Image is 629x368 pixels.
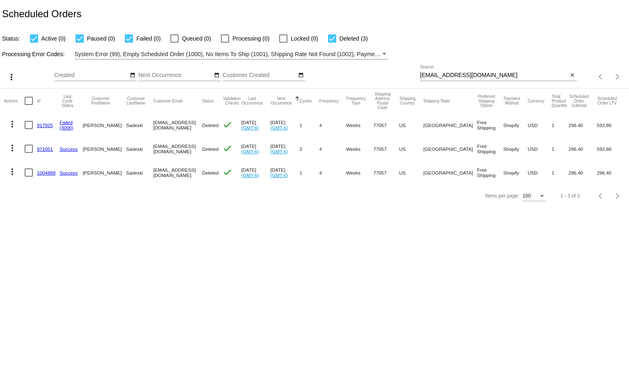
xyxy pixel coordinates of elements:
button: Change sorting for LastProcessingCycleId [60,94,75,108]
mat-cell: 296.40 [597,161,625,184]
mat-cell: US [399,137,423,161]
mat-cell: 296.40 [569,137,597,161]
button: Next page [609,188,626,204]
span: Deleted [202,170,218,175]
mat-icon: date_range [298,72,304,79]
mat-cell: Free Shipping [477,137,503,161]
mat-header-cell: Validation Checks [223,89,241,113]
mat-cell: [EMAIL_ADDRESS][DOMAIN_NAME] [153,137,202,161]
button: Change sorting for ShippingPostcode [373,92,391,110]
button: Clear [568,71,577,80]
div: 1 - 3 of 3 [560,193,580,199]
a: (GMT-6) [271,149,288,154]
mat-cell: [PERSON_NAME] [83,137,126,161]
button: Change sorting for Cycles [300,98,312,103]
mat-cell: 1 [300,113,319,137]
mat-cell: Sadeski [126,137,153,161]
mat-select: Items per page: [523,193,546,199]
a: (GMT-6) [241,125,259,130]
mat-cell: Sadeski [126,113,153,137]
mat-cell: Free Shipping [477,113,503,137]
mat-icon: close [569,72,575,79]
input: Created [54,72,128,79]
a: Success [60,170,78,175]
mat-cell: Weeks [346,113,374,137]
a: (GMT-6) [271,125,288,130]
span: Deleted [202,123,218,128]
mat-cell: Weeks [346,161,374,184]
button: Change sorting for Id [37,98,40,103]
span: Queued (0) [182,34,211,43]
a: (3000) [60,125,73,130]
mat-icon: date_range [130,72,135,79]
button: Previous page [593,68,609,85]
mat-icon: date_range [214,72,220,79]
a: (GMT-6) [271,173,288,178]
mat-cell: Shopify [503,161,528,184]
button: Change sorting for CustomerFirstName [83,96,119,105]
span: Processing Error Codes: [2,51,65,57]
button: Change sorting for NextOccurrenceUtc [271,96,292,105]
mat-icon: more_vert [7,119,17,129]
mat-cell: [EMAIL_ADDRESS][DOMAIN_NAME] [153,113,202,137]
mat-icon: check [223,143,232,153]
mat-cell: [GEOGRAPHIC_DATA] [423,161,477,184]
button: Change sorting for Frequency [319,98,339,103]
span: Locked (0) [291,34,318,43]
span: Deleted (3) [340,34,368,43]
mat-cell: [DATE] [271,137,300,161]
button: Change sorting for PaymentMethod.Type [503,96,521,105]
mat-icon: more_vert [7,72,16,82]
span: Failed (0) [136,34,161,43]
a: 1004889 [37,170,55,175]
mat-cell: Weeks [346,137,374,161]
mat-cell: [DATE] [271,161,300,184]
mat-cell: [PERSON_NAME] [83,161,126,184]
span: Status: [2,35,20,42]
button: Change sorting for LifetimeValue [597,96,618,105]
mat-cell: 77057 [373,113,399,137]
mat-cell: 1 [552,113,569,137]
mat-cell: 77057 [373,137,399,161]
mat-cell: USD [528,113,552,137]
button: Change sorting for PreferredShippingOption [477,94,496,108]
mat-cell: [DATE] [241,161,271,184]
button: Previous page [593,188,609,204]
mat-cell: US [399,161,423,184]
span: Paused (0) [87,34,115,43]
mat-cell: US [399,113,423,137]
button: Change sorting for Subtotal [569,94,590,108]
button: Change sorting for CustomerEmail [153,98,182,103]
mat-cell: USD [528,161,552,184]
button: Change sorting for Status [202,98,213,103]
mat-cell: [PERSON_NAME] [83,113,126,137]
mat-icon: more_vert [7,143,17,153]
input: Search [420,72,568,79]
a: (GMT-6) [241,173,259,178]
button: Change sorting for CustomerLastName [126,96,146,105]
mat-cell: 4 [319,113,346,137]
mat-cell: Shopify [503,137,528,161]
mat-cell: [EMAIL_ADDRESS][DOMAIN_NAME] [153,161,202,184]
span: Deleted [202,146,218,152]
mat-icon: check [223,167,232,177]
mat-cell: [DATE] [241,137,271,161]
mat-cell: 2 [300,137,319,161]
span: 100 [523,193,531,199]
button: Change sorting for FrequencyType [346,96,366,105]
a: (GMT-6) [241,149,259,154]
mat-cell: 1 [552,161,569,184]
div: Items per page: [485,193,519,199]
mat-header-cell: Actions [4,89,25,113]
mat-cell: 4 [319,161,346,184]
mat-cell: [DATE] [241,113,271,137]
mat-cell: 592.80 [597,113,625,137]
mat-select: Filter by Processing Error Codes [75,49,388,59]
mat-cell: Shopify [503,113,528,137]
mat-cell: 296.40 [569,161,597,184]
mat-cell: [DATE] [271,113,300,137]
mat-cell: 1 [300,161,319,184]
mat-cell: 77057 [373,161,399,184]
a: 971051 [37,146,53,152]
input: Customer Created [223,72,296,79]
